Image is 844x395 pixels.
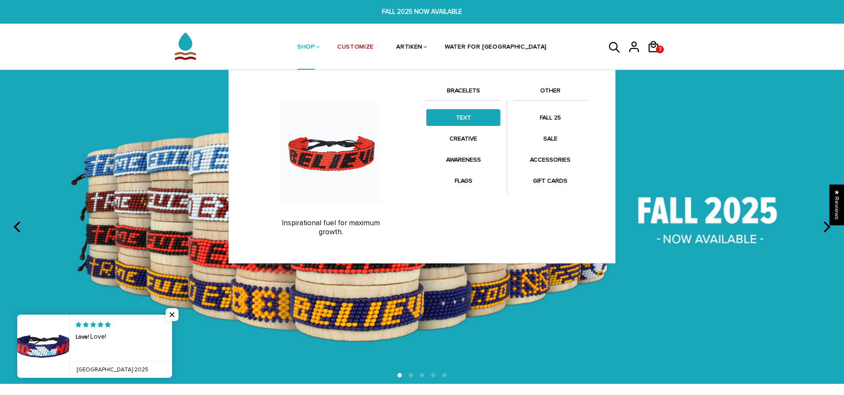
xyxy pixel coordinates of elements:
a: TEXT [426,109,500,126]
a: FLAGS [426,172,500,189]
a: WATER FOR [GEOGRAPHIC_DATA] [445,25,547,70]
a: CREATIVE [426,130,500,147]
button: previous [9,217,28,236]
span: Close popup widget [166,308,179,321]
p: Inspirational fuel for maximum growth. [244,219,418,236]
span: FALL 2025 NOW AVAILABLE [259,7,586,17]
a: SHOP [297,25,315,70]
a: FALL 25 [513,109,587,126]
a: ACCESSORIES [513,151,587,168]
a: OTHER [513,86,587,100]
a: AWARENESS [426,151,500,168]
div: Click to open Judge.me floating reviews tab [829,184,844,225]
button: next [816,217,835,236]
a: ARTIKEN [396,25,422,70]
a: SALE [513,130,587,147]
a: CUSTOMIZE [337,25,374,70]
span: 3 [656,43,664,55]
a: BRACELETS [426,86,500,100]
a: 3 [647,56,666,57]
a: GIFT CARDS [513,172,587,189]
